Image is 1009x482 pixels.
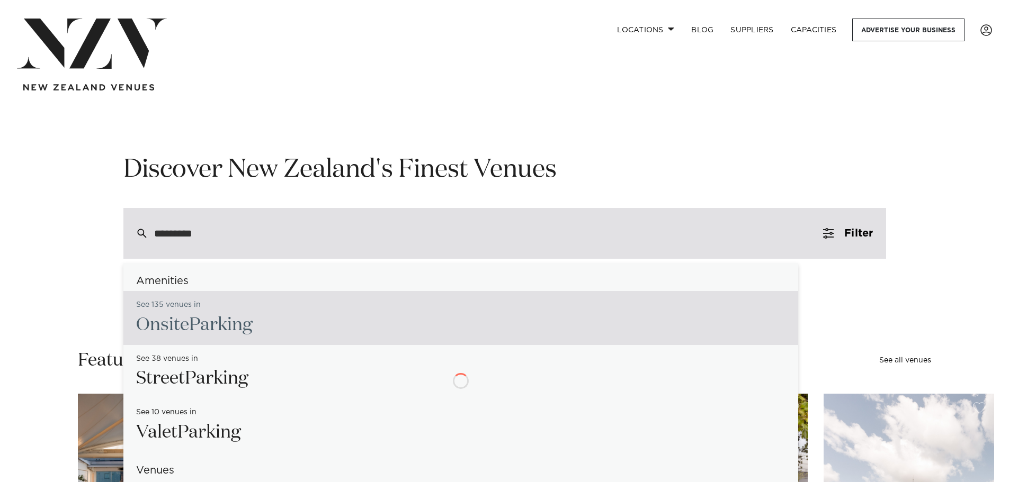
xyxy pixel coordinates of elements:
[879,357,931,364] a: See all venues
[177,423,216,441] span: Park
[136,421,241,444] h2: Valet ing
[782,19,845,41] a: Capacities
[17,19,167,69] img: nzv-logo.png
[722,19,782,41] a: SUPPLIERS
[683,19,722,41] a: BLOG
[810,208,886,259] button: Filter
[185,369,223,387] span: Park
[609,19,683,41] a: Locations
[136,367,248,390] h2: Street ing
[123,276,798,287] h6: Amenities
[136,408,197,416] small: See 10 venues in
[23,84,154,91] img: new-zealand-venues-text.png
[136,355,198,363] small: See 38 venues in
[123,153,886,187] h1: Discover New Zealand's Finest Venues
[123,465,798,476] h6: Venues
[136,301,201,309] small: See 135 venues in
[844,228,873,239] span: Filter
[136,313,253,337] h2: Onsite ing
[78,349,211,372] h2: Featured venues
[189,316,227,334] span: Park
[852,19,965,41] a: Advertise your business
